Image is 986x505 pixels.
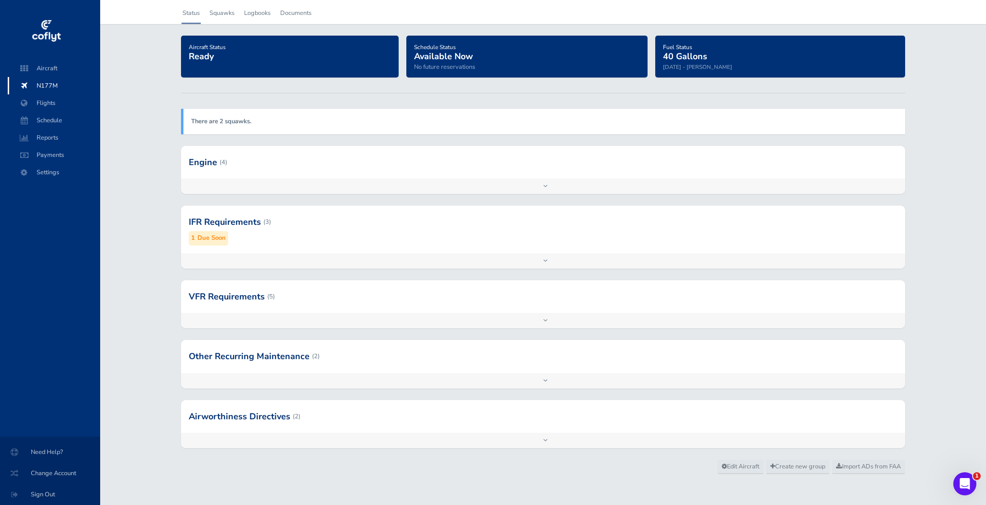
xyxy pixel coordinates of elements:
[766,460,830,474] a: Create new group
[182,2,201,24] a: Status
[832,460,905,474] a: Import ADs from FAA
[414,63,475,71] span: No future reservations
[12,486,89,503] span: Sign Out
[189,43,226,51] span: Aircraft Status
[243,2,272,24] a: Logbooks
[414,40,473,63] a: Schedule StatusAvailable Now
[414,43,456,51] span: Schedule Status
[17,164,91,181] span: Settings
[189,51,214,62] span: Ready
[953,472,976,495] iframe: Intercom live chat
[17,60,91,77] span: Aircraft
[414,51,473,62] span: Available Now
[717,460,764,474] a: Edit Aircraft
[17,112,91,129] span: Schedule
[663,43,692,51] span: Fuel Status
[973,472,981,480] span: 1
[30,17,62,46] img: coflyt logo
[17,129,91,146] span: Reports
[663,51,707,62] span: 40 Gallons
[17,94,91,112] span: Flights
[17,146,91,164] span: Payments
[208,2,235,24] a: Squawks
[836,462,901,471] span: Import ADs from FAA
[12,443,89,461] span: Need Help?
[663,63,732,71] small: [DATE] - [PERSON_NAME]
[191,117,251,126] a: There are 2 squawks.
[17,77,91,94] span: N177M
[12,465,89,482] span: Change Account
[279,2,312,24] a: Documents
[770,462,825,471] span: Create new group
[722,462,759,471] span: Edit Aircraft
[197,233,226,243] small: Due Soon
